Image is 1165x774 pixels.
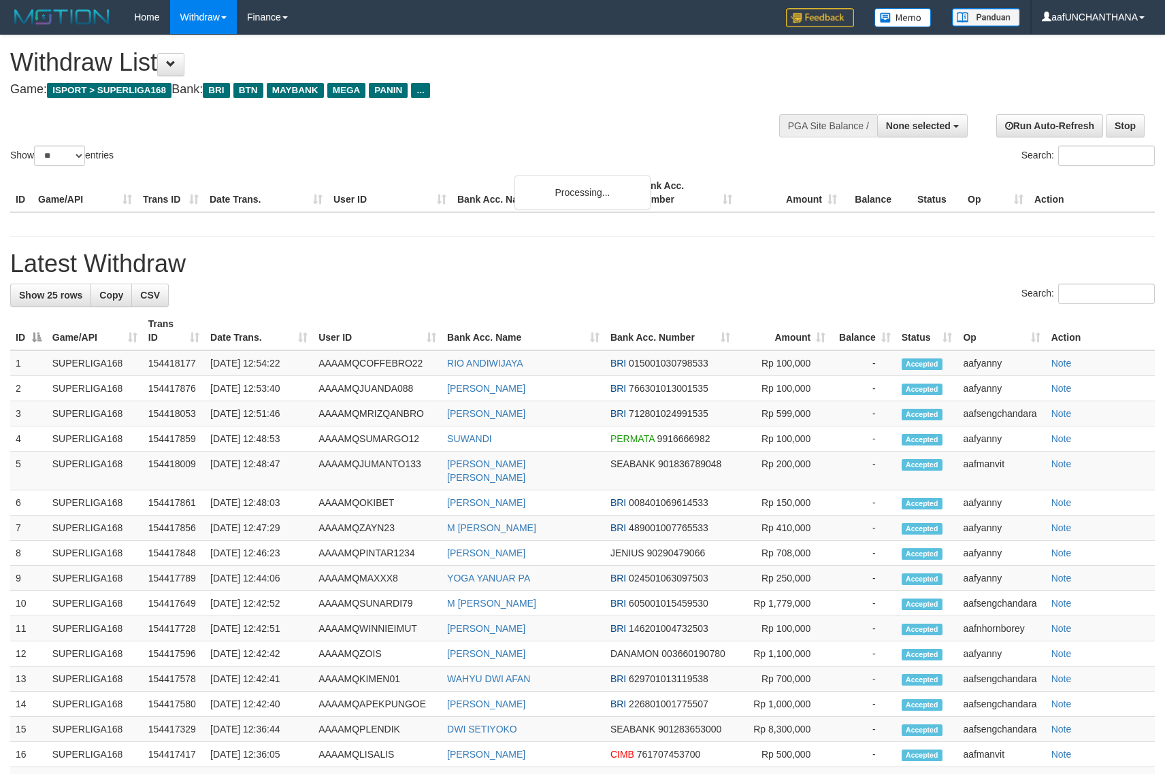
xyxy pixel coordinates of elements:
span: Accepted [902,434,942,445]
span: BRI [610,522,626,533]
td: 13 [10,667,47,692]
span: SEABANK [610,724,655,735]
td: 7 [10,516,47,541]
th: User ID: activate to sort column ascending [313,312,442,350]
td: 4 [10,426,47,452]
span: SEABANK [610,458,655,469]
a: Note [1051,522,1072,533]
td: AAAAMQWINNIEIMUT [313,616,442,641]
button: None selected [877,114,968,137]
td: AAAAMQKIMEN01 [313,667,442,692]
input: Search: [1058,146,1155,166]
td: [DATE] 12:47:29 [205,516,313,541]
span: Accepted [902,599,942,610]
td: 154417728 [143,616,205,641]
td: [DATE] 12:51:46 [205,401,313,426]
span: CIMB [610,749,634,760]
h1: Withdraw List [10,49,763,76]
span: BRI [610,598,626,609]
td: [DATE] 12:48:53 [205,426,313,452]
td: [DATE] 12:53:40 [205,376,313,401]
td: - [831,591,896,616]
span: Show 25 rows [19,290,82,301]
a: Note [1051,623,1072,634]
input: Search: [1058,284,1155,304]
span: Copy 629701013119538 to clipboard [629,673,708,684]
td: aafyanny [957,376,1045,401]
td: 154417859 [143,426,205,452]
td: [DATE] 12:42:41 [205,667,313,692]
a: Note [1051,433,1072,444]
span: Accepted [902,699,942,711]
td: aafsengchandara [957,667,1045,692]
td: AAAAMQSUNARDI79 [313,591,442,616]
td: SUPERLIGA168 [47,667,143,692]
label: Search: [1021,146,1155,166]
span: Copy 146201004732503 to clipboard [629,623,708,634]
td: SUPERLIGA168 [47,742,143,767]
th: Action [1046,312,1155,350]
td: - [831,541,896,566]
td: - [831,490,896,516]
td: aafyanny [957,641,1045,667]
td: Rp 1,100,000 [736,641,832,667]
td: 154417596 [143,641,205,667]
span: None selected [886,120,951,131]
a: Show 25 rows [10,284,91,307]
a: SUWANDI [447,433,492,444]
th: Game/API: activate to sort column ascending [47,312,143,350]
span: Copy 015001030798533 to clipboard [629,358,708,369]
td: Rp 1,000,000 [736,692,832,717]
a: [PERSON_NAME] [447,648,525,659]
td: 1 [10,350,47,376]
td: 10 [10,591,47,616]
td: AAAAMQSUMARGO12 [313,426,442,452]
a: Note [1051,458,1072,469]
td: [DATE] 12:42:40 [205,692,313,717]
td: 16 [10,742,47,767]
span: Copy 712801024991535 to clipboard [629,408,708,419]
a: Note [1051,548,1072,558]
td: 154417578 [143,667,205,692]
td: SUPERLIGA168 [47,490,143,516]
td: AAAAMQZAYN23 [313,516,442,541]
td: Rp 250,000 [736,566,832,591]
td: 14 [10,692,47,717]
td: - [831,426,896,452]
a: Note [1051,497,1072,508]
td: - [831,566,896,591]
td: SUPERLIGA168 [47,641,143,667]
td: AAAAMQJUMANTO133 [313,452,442,490]
th: Action [1029,173,1155,212]
td: SUPERLIGA168 [47,541,143,566]
th: User ID [328,173,452,212]
td: [DATE] 12:36:05 [205,742,313,767]
td: aafyanny [957,490,1045,516]
img: MOTION_logo.png [10,7,114,27]
td: 154417856 [143,516,205,541]
th: Amount [738,173,842,212]
span: Copy 761707453700 to clipboard [637,749,700,760]
div: Processing... [514,175,651,209]
a: Stop [1106,114,1145,137]
td: SUPERLIGA168 [47,516,143,541]
td: 2 [10,376,47,401]
a: [PERSON_NAME] [447,749,525,760]
a: M [PERSON_NAME] [447,522,536,533]
td: 154417329 [143,717,205,742]
span: Accepted [902,384,942,395]
span: BRI [610,699,626,709]
span: BRI [203,83,229,98]
td: - [831,401,896,426]
th: Status: activate to sort column ascending [896,312,958,350]
td: Rp 599,000 [736,401,832,426]
td: AAAAMQZOIS [313,641,442,667]
a: [PERSON_NAME] [447,383,525,394]
td: Rp 100,000 [736,350,832,376]
a: Copy [91,284,132,307]
td: [DATE] 12:44:06 [205,566,313,591]
td: AAAAMQCOFFEBRO22 [313,350,442,376]
th: Balance: activate to sort column ascending [831,312,896,350]
a: YOGA YANUAR PA [447,573,530,584]
span: ... [411,83,429,98]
